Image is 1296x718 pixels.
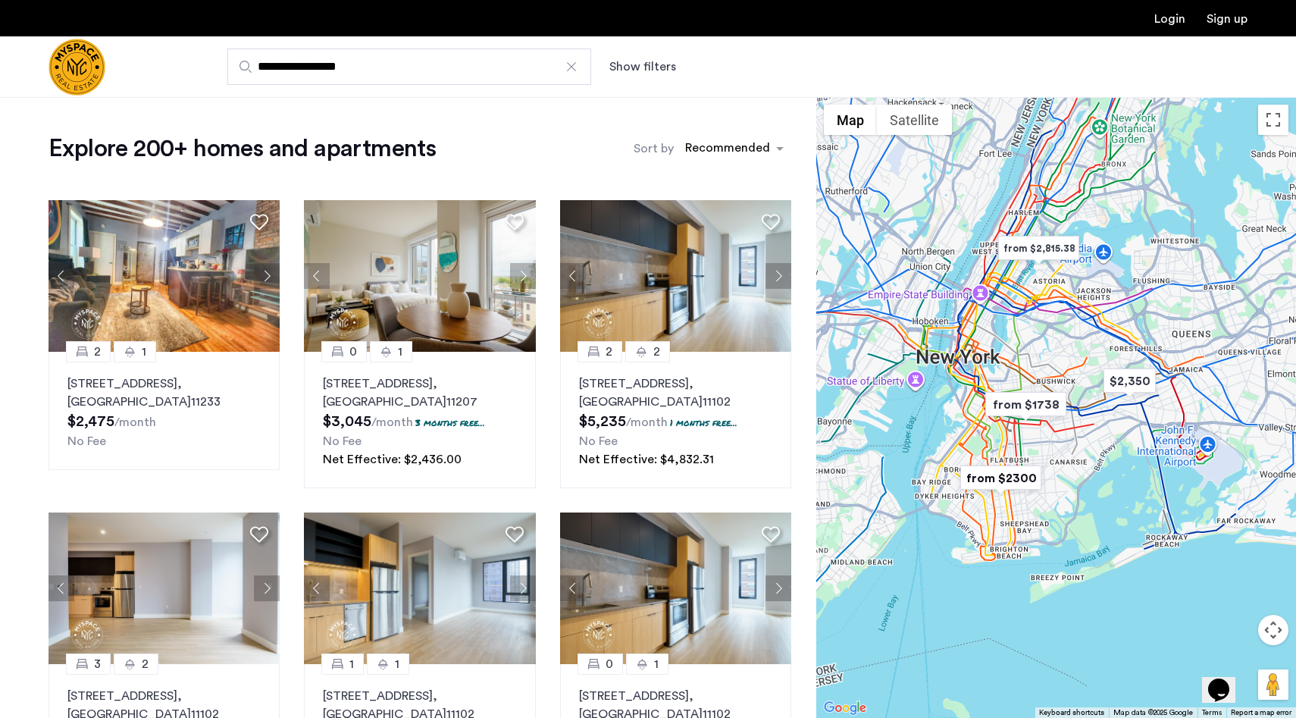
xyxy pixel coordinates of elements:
[94,343,101,361] span: 2
[992,231,1085,265] div: from $2,815.38
[371,416,413,428] sub: /month
[114,416,156,428] sub: /month
[609,58,676,76] button: Show or hide filters
[654,655,659,673] span: 1
[49,39,105,96] img: logo
[49,263,74,289] button: Previous apartment
[1039,707,1104,718] button: Keyboard shortcuts
[979,387,1072,422] div: from $1738
[560,575,586,601] button: Previous apartment
[254,575,280,601] button: Next apartment
[765,575,791,601] button: Next apartment
[626,416,668,428] sub: /month
[304,575,330,601] button: Previous apartment
[606,655,613,673] span: 0
[49,513,280,664] img: 1997_638519968069068022.png
[954,461,1047,495] div: from $2300
[510,263,536,289] button: Next apartment
[94,655,101,673] span: 3
[560,352,791,488] a: 22[STREET_ADDRESS], [GEOGRAPHIC_DATA]111021 months free...No FeeNet Effective: $4,832.31
[560,263,586,289] button: Previous apartment
[254,263,280,289] button: Next apartment
[1258,105,1288,135] button: Toggle fullscreen view
[560,200,792,352] img: 1997_638519968035243270.png
[579,453,714,466] span: Net Effective: $4,832.31
[670,416,737,429] p: 1 months free...
[820,698,870,718] img: Google
[1097,364,1162,398] div: $2,350
[304,200,536,352] img: 1997_638519001096654587.png
[1258,669,1288,700] button: Drag Pegman onto the map to open Street View
[304,263,330,289] button: Previous apartment
[49,352,280,470] a: 21[STREET_ADDRESS], [GEOGRAPHIC_DATA]11233No Fee
[579,375,772,411] p: [STREET_ADDRESS] 11102
[304,352,535,488] a: 01[STREET_ADDRESS], [GEOGRAPHIC_DATA]112073 months free...No FeeNet Effective: $2,436.00
[349,655,354,673] span: 1
[67,414,114,429] span: $2,475
[606,343,612,361] span: 2
[1258,615,1288,645] button: Map camera controls
[1154,13,1185,25] a: Login
[820,698,870,718] a: Open this area in Google Maps (opens a new window)
[323,414,371,429] span: $3,045
[560,513,792,664] img: 1997_638519968035243270.png
[349,343,357,361] span: 0
[49,133,436,164] h1: Explore 200+ homes and apartments
[1202,657,1251,703] iframe: chat widget
[579,414,626,429] span: $5,235
[67,435,106,447] span: No Fee
[683,139,770,161] div: Recommended
[49,39,105,96] a: Cazamio Logo
[1113,709,1193,716] span: Map data ©2025 Google
[304,513,536,664] img: 1997_638519966982966758.png
[142,343,146,361] span: 1
[510,575,536,601] button: Next apartment
[1202,707,1222,718] a: Terms (opens in new tab)
[67,375,261,411] p: [STREET_ADDRESS] 11233
[1207,13,1247,25] a: Registration
[323,453,462,466] span: Net Effective: $2,436.00
[653,343,660,361] span: 2
[49,575,74,601] button: Previous apartment
[824,105,877,135] button: Show street map
[678,135,791,162] ng-select: sort-apartment
[395,655,399,673] span: 1
[1231,707,1291,718] a: Report a map error
[415,416,485,429] p: 3 months free...
[227,49,591,85] input: Apartment Search
[579,435,618,447] span: No Fee
[142,655,149,673] span: 2
[877,105,952,135] button: Show satellite imagery
[323,375,516,411] p: [STREET_ADDRESS] 11207
[49,200,280,352] img: 1997_638660674255189691.jpeg
[634,140,674,158] label: Sort by
[765,263,791,289] button: Next apartment
[323,435,362,447] span: No Fee
[398,343,402,361] span: 1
